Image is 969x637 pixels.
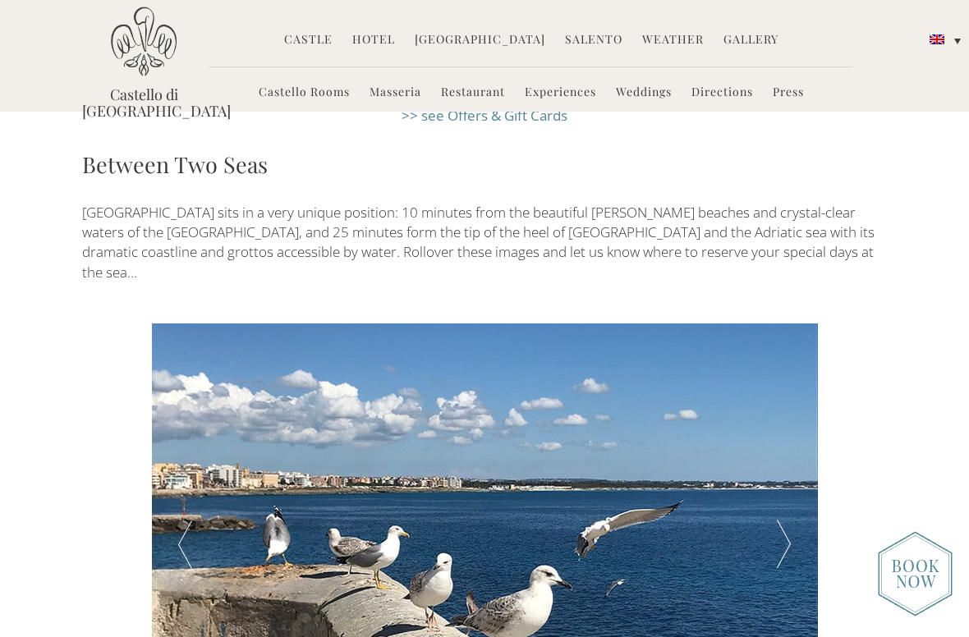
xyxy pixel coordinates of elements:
[616,84,672,103] a: Weddings
[82,148,887,181] h3: Between Two Seas
[642,31,704,50] a: Weather
[82,203,887,282] p: [GEOGRAPHIC_DATA] sits in a very unique position: 10 minutes from the beautiful [PERSON_NAME] bea...
[402,106,567,125] a: >> see Offers & Gift Cards
[284,31,333,50] a: Castle
[415,31,545,50] a: [GEOGRAPHIC_DATA]
[82,86,205,119] a: Castello di [GEOGRAPHIC_DATA]
[691,84,753,103] a: Directions
[352,31,395,50] a: Hotel
[259,84,350,103] a: Castello Rooms
[878,531,953,616] img: new-booknow.png
[773,84,804,103] a: Press
[370,84,421,103] a: Masseria
[111,7,177,76] img: Castello di Ugento
[930,34,944,44] img: English
[723,31,778,50] a: Gallery
[441,84,505,103] a: Restaurant
[565,31,622,50] a: Salento
[525,84,596,103] a: Experiences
